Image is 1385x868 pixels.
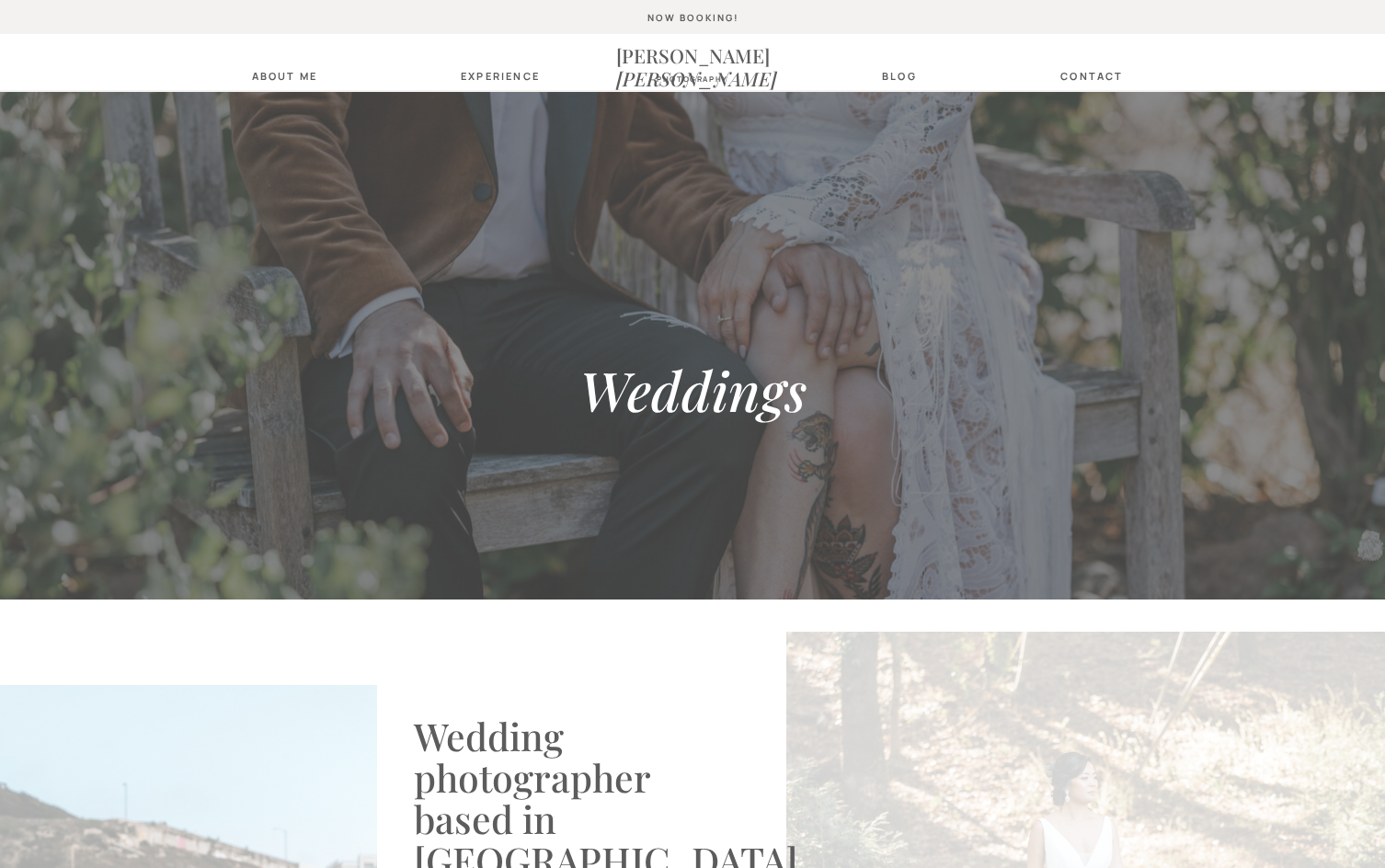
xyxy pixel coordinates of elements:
[647,74,738,86] a: photography
[616,44,769,65] a: [PERSON_NAME][PERSON_NAME]
[1056,70,1128,82] a: contact
[461,70,533,82] a: Experience
[441,12,945,23] a: now booking!
[246,70,323,82] a: about Me
[872,70,927,82] a: blog
[382,358,1003,429] h2: Weddings
[616,65,777,91] i: [PERSON_NAME]
[616,44,769,65] nav: [PERSON_NAME]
